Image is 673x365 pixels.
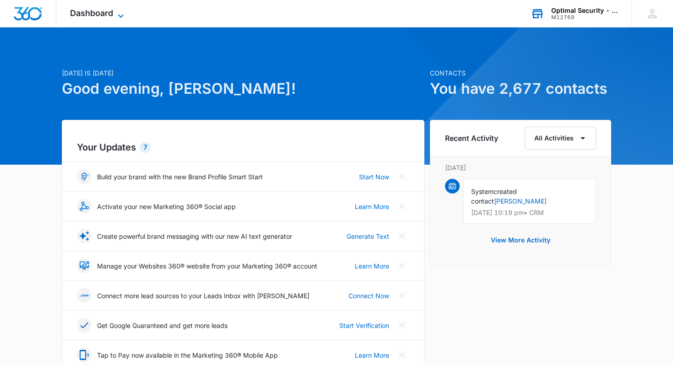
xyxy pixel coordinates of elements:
h6: Recent Activity [445,133,498,144]
a: Connect Now [348,291,389,301]
button: View More Activity [482,229,559,251]
p: [DATE] is [DATE] [62,68,424,78]
p: [DATE] 10:19 pm • CRM [471,209,588,216]
p: Connect more lead sources to your Leads Inbox with [PERSON_NAME] [97,291,309,301]
a: Learn More [355,261,389,271]
a: Learn More [355,350,389,360]
p: Contacts [430,68,611,78]
button: Close [395,318,409,333]
p: Create powerful brand messaging with our new AI text generator [97,231,292,241]
p: Tap to Pay now available in the Marketing 360® Mobile App [97,350,278,360]
button: Close [395,169,409,184]
p: [DATE] [445,163,596,172]
span: created contact [471,188,517,205]
button: Close [395,229,409,243]
a: Start Now [359,172,389,182]
button: Close [395,258,409,273]
button: All Activities [525,127,596,150]
p: Activate your new Marketing 360® Social app [97,202,236,211]
h1: Good evening, [PERSON_NAME]! [62,78,424,100]
button: Close [395,348,409,362]
h2: Your Updates [77,140,409,154]
a: Start Verification [339,321,389,330]
a: Learn More [355,202,389,211]
div: account name [551,7,618,14]
p: Get Google Guaranteed and get more leads [97,321,228,330]
div: account id [551,14,618,21]
button: Close [395,199,409,214]
h1: You have 2,677 contacts [430,78,611,100]
div: 7 [140,142,151,153]
span: System [471,188,494,195]
button: Close [395,288,409,303]
a: Generate Text [347,231,389,241]
a: [PERSON_NAME] [494,197,547,205]
span: Dashboard [70,8,113,18]
p: Manage your Websites 360® website from your Marketing 360® account [97,261,317,271]
p: Build your brand with the new Brand Profile Smart Start [97,172,263,182]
